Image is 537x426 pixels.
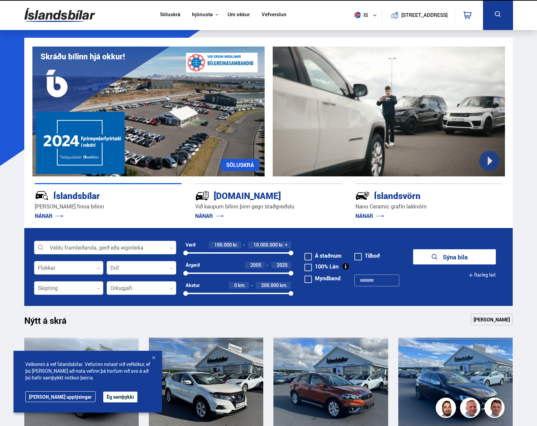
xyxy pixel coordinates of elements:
[413,249,496,264] button: Sýna bíla
[280,283,288,288] span: km.
[25,361,150,381] span: Velkomin á vef Íslandsbílar. Vefurinn notast við vefkökur, ef þú [PERSON_NAME] að nota vefinn þá ...
[437,399,457,419] img: nhp88E3Fdnt1Opn2.png
[285,242,288,248] span: +
[468,267,496,283] button: Ítarleg leit
[35,203,182,210] p: [PERSON_NAME] finna bílinn
[355,189,370,203] img: -Svtn6bYgwAsiwNX.svg
[35,212,63,220] a: NÁNAR
[354,253,380,258] label: Tilboð
[160,11,180,19] a: Söluskrá
[304,276,341,281] label: Myndband
[355,212,384,220] a: NÁNAR
[227,11,250,19] a: Um okkur
[262,11,287,19] a: Vefverslun
[253,242,278,248] span: 10.000.000
[214,242,232,248] span: 100.000
[238,283,246,288] span: km.
[355,203,502,210] p: Nano Ceramic grafín lakkvörn
[234,282,237,288] span: 0
[41,52,125,61] h1: Skráðu bílinn hjá okkur!
[355,189,478,201] div: Íslandsvörn
[24,4,95,26] img: G0Ugv5HjCgRt.svg
[277,262,288,268] span: 2025
[186,283,200,288] div: Akstur
[304,253,342,258] label: Á staðnum
[186,242,195,248] div: Verð
[32,47,265,176] img: eKx6w-_Home_640_.png
[461,399,481,419] img: siFngHWaQ9KaOqBr.png
[404,12,445,18] button: [STREET_ADDRESS]
[261,282,279,288] span: 200.000
[25,391,96,402] a: [PERSON_NAME] upplýsingar
[386,5,451,25] a: [STREET_ADDRESS]
[195,189,318,201] div: [DOMAIN_NAME]
[103,392,137,402] button: Ég samþykki
[35,189,158,201] div: Íslandsbílar
[24,315,78,330] h1: Nýtt á skrá
[304,264,339,269] label: 100% Lán
[352,5,382,25] button: is
[195,212,224,220] a: NÁNAR
[192,11,213,18] button: Þjónusta
[250,262,261,268] span: 2005
[233,242,238,248] span: kr.
[354,12,361,18] img: svg+xml;base64,PHN2ZyB4bWxucz0iaHR0cDovL3d3dy53My5vcmcvMjAwMC9zdmciIHdpZHRoPSI1MTIiIGhlaWdodD0iNT...
[485,399,506,419] img: FbJEzSuNWCJXmdc-.webp
[195,203,342,210] p: Við kaupum bílinn þinn gegn staðgreiðslu
[352,12,369,18] span: is
[221,159,259,171] a: SÖLUSKRÁ
[35,189,49,203] img: JRvxyua_JYH6wB4c.svg
[471,313,513,325] a: [PERSON_NAME]
[195,189,209,203] img: tr5P-W3DuiFaO7aO.svg
[186,262,200,268] div: Árgerð
[279,242,284,248] span: kr.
